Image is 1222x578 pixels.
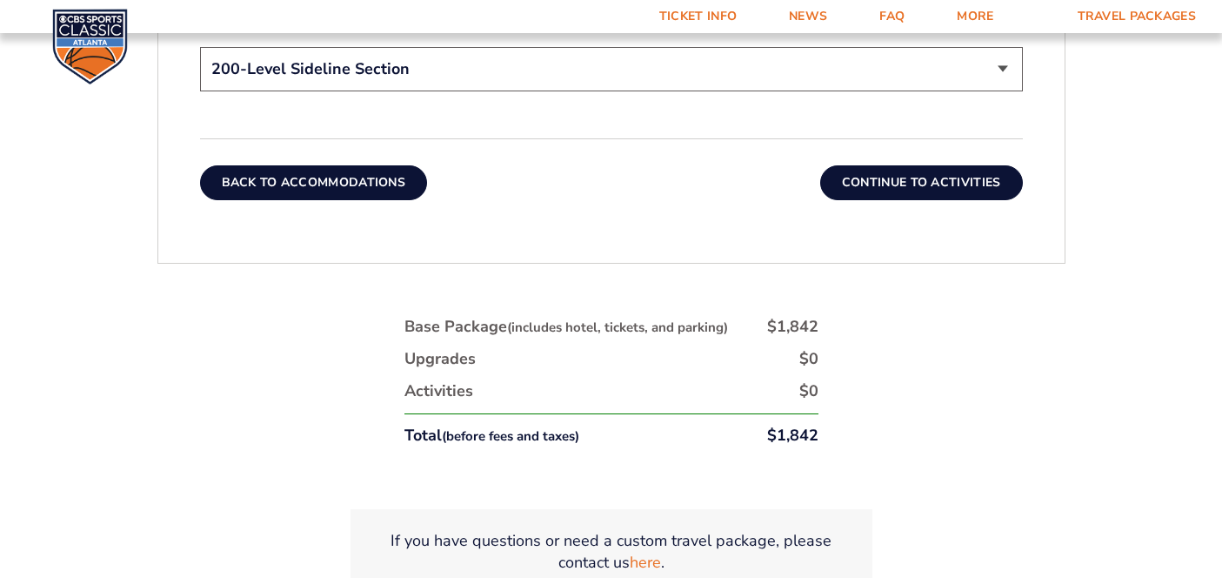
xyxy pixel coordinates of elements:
img: CBS Sports Classic [52,9,128,84]
div: Total [404,425,579,447]
button: Continue To Activities [820,165,1023,200]
small: (before fees and taxes) [442,427,579,445]
div: Base Package [404,316,728,338]
div: $1,842 [767,316,818,338]
div: $0 [799,348,818,370]
a: here [630,552,661,574]
small: (includes hotel, tickets, and parking) [507,319,728,336]
div: Upgrades [404,348,476,370]
p: If you have questions or need a custom travel package, please contact us . [371,530,851,574]
button: Back To Accommodations [200,165,428,200]
div: $0 [799,380,818,402]
div: Activities [404,380,473,402]
div: $1,842 [767,425,818,447]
